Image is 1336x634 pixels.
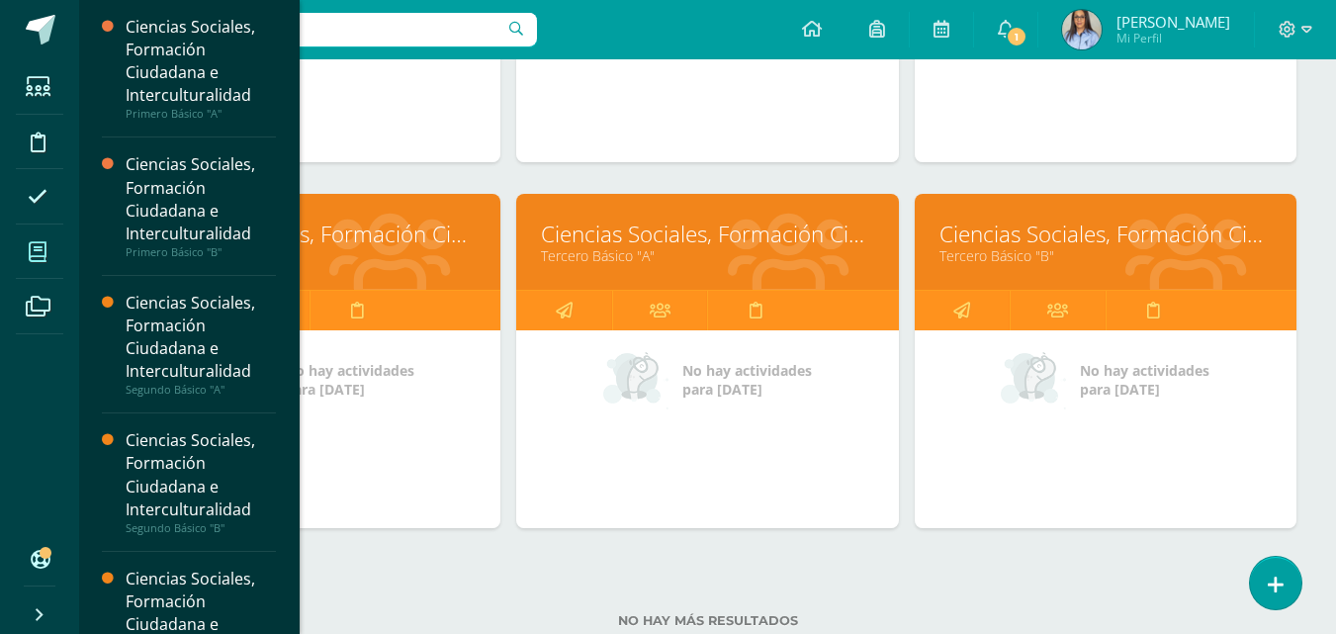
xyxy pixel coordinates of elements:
[1062,10,1102,49] img: 70b1105214193c847cd35a8087b967c7.png
[126,383,276,397] div: Segundo Básico "A"
[126,16,276,121] a: Ciencias Sociales, Formación Ciudadana e InterculturalidadPrimero Básico "A"
[1001,350,1066,409] img: no_activities_small.png
[126,292,276,397] a: Ciencias Sociales, Formación Ciudadana e InterculturalidadSegundo Básico "A"
[1116,30,1230,46] span: Mi Perfil
[285,361,414,399] span: No hay actividades para [DATE]
[1116,12,1230,32] span: [PERSON_NAME]
[126,153,276,258] a: Ciencias Sociales, Formación Ciudadana e InterculturalidadPrimero Básico "B"
[126,107,276,121] div: Primero Básico "A"
[126,245,276,259] div: Primero Básico "B"
[939,246,1272,265] a: Tercero Básico "B"
[119,613,1296,628] label: No hay más resultados
[92,13,537,46] input: Busca un usuario...
[126,521,276,535] div: Segundo Básico "B"
[126,292,276,383] div: Ciencias Sociales, Formación Ciudadana e Interculturalidad
[126,16,276,107] div: Ciencias Sociales, Formación Ciudadana e Interculturalidad
[126,429,276,534] a: Ciencias Sociales, Formación Ciudadana e InterculturalidadSegundo Básico "B"
[541,246,873,265] a: Tercero Básico "A"
[682,361,812,399] span: No hay actividades para [DATE]
[1006,26,1027,47] span: 1
[1080,361,1209,399] span: No hay actividades para [DATE]
[126,429,276,520] div: Ciencias Sociales, Formación Ciudadana e Interculturalidad
[541,219,873,249] a: Ciencias Sociales, Formación Ciudadana e Interculturalidad
[939,219,1272,249] a: Ciencias Sociales, Formación Ciudadana e Interculturalidad
[143,219,476,249] a: Ciencias Sociales, Formación Ciudadana e Interculturalidad
[126,153,276,244] div: Ciencias Sociales, Formación Ciudadana e Interculturalidad
[143,246,476,265] a: Segundo Básico "B"
[603,350,668,409] img: no_activities_small.png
